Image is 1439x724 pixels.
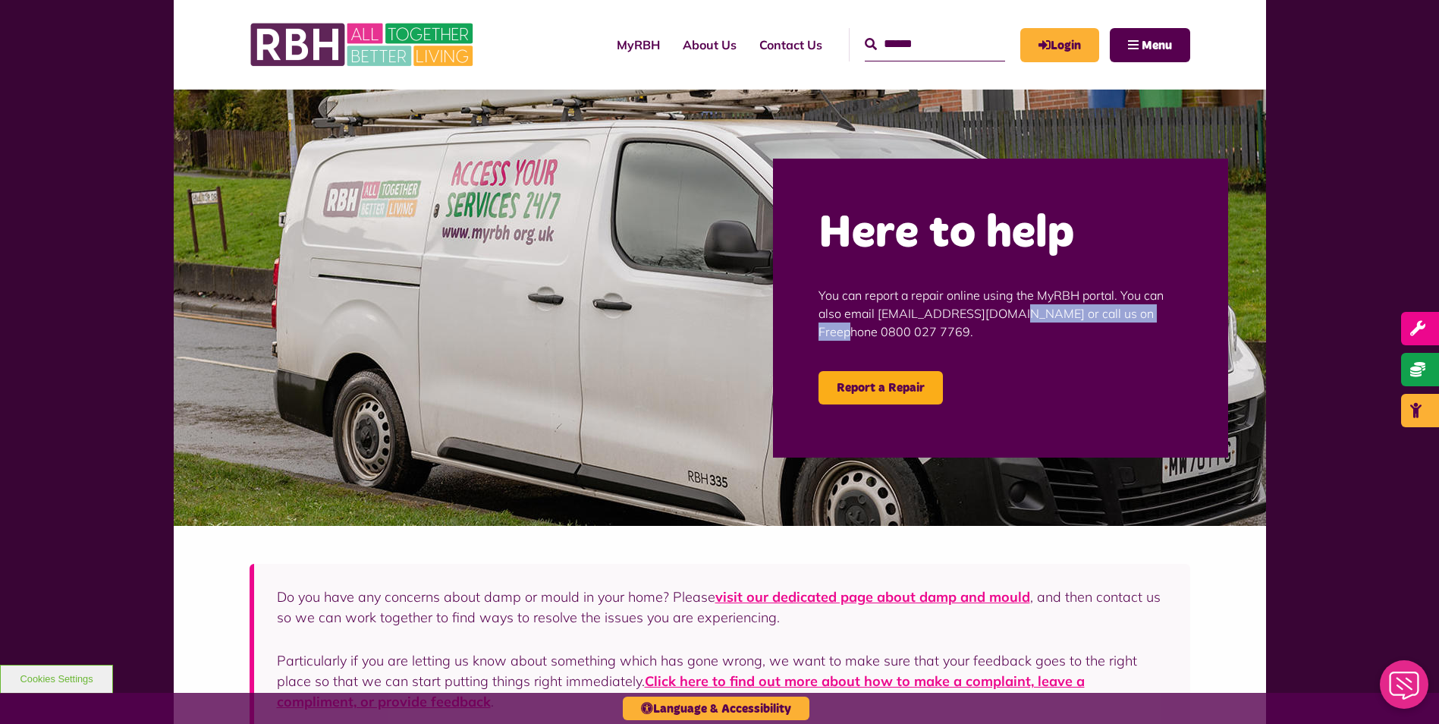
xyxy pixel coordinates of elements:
[174,90,1266,526] img: Repairs 6
[818,263,1183,364] p: You can report a repair online using the MyRBH portal. You can also email [EMAIL_ADDRESS][DOMAIN_...
[818,204,1183,263] h2: Here to help
[277,672,1085,710] a: Click here to find out more about how to make a complaint, leave a compliment, or provide feedback
[277,650,1167,712] p: Particularly if you are letting us know about something which has gone wrong, we want to make sur...
[605,24,671,65] a: MyRBH
[818,371,943,404] a: Report a Repair
[715,588,1030,606] a: visit our dedicated page about damp and mould
[1020,28,1099,62] a: MyRBH
[277,587,1167,628] p: Do you have any concerns about damp or mould in your home? Please , and then contact us so we can...
[865,28,1005,61] input: Search
[671,24,748,65] a: About Us
[1371,656,1439,724] iframe: Netcall Web Assistant for live chat
[1142,39,1172,52] span: Menu
[250,15,477,74] img: RBH
[748,24,834,65] a: Contact Us
[623,697,809,720] button: Language & Accessibility
[1110,28,1190,62] button: Navigation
